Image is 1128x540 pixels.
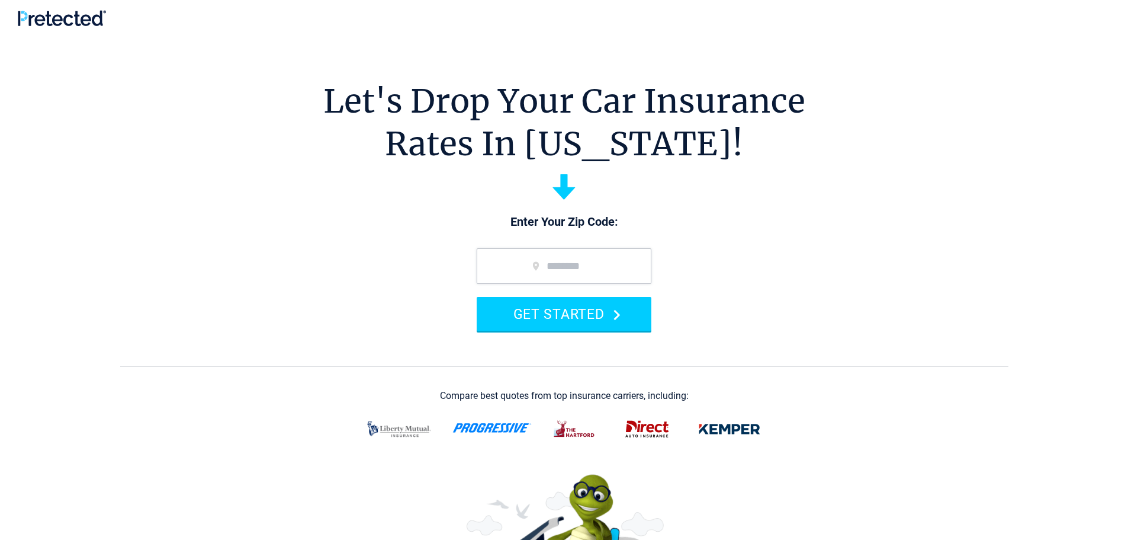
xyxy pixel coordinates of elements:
[440,391,689,401] div: Compare best quotes from top insurance carriers, including:
[323,80,805,165] h1: Let's Drop Your Car Insurance Rates In [US_STATE]!
[618,414,676,445] img: direct
[452,423,532,433] img: progressive
[477,248,651,284] input: zip code
[546,414,604,445] img: thehartford
[477,297,651,331] button: GET STARTED
[690,414,769,445] img: kemper
[465,214,663,231] p: Enter Your Zip Code:
[18,10,106,26] img: Pretected Logo
[360,414,438,445] img: liberty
